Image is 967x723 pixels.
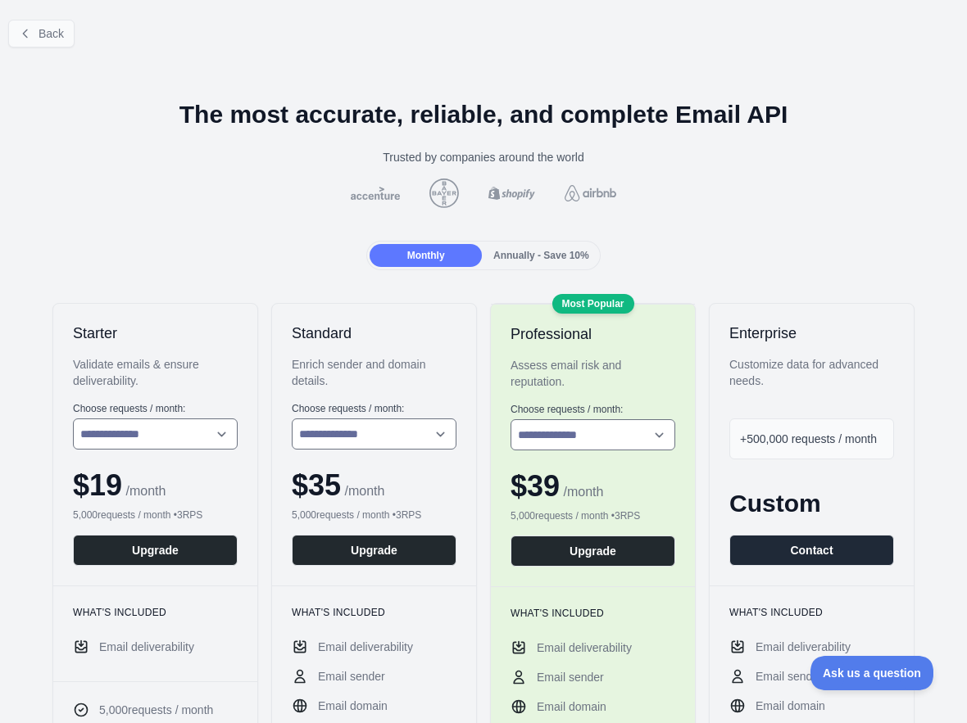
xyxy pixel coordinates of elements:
span: Email deliverability [756,639,851,655]
span: Email deliverability [318,639,413,655]
h3: What's included [729,606,894,619]
h3: What's included [73,606,238,619]
h3: What's included [511,607,675,620]
iframe: Toggle Customer Support [810,656,934,690]
span: Email sender [318,668,385,685]
h3: What's included [292,606,456,619]
span: Email deliverability [99,639,194,655]
span: Email sender [537,669,604,685]
span: Email sender [756,668,823,685]
span: Email deliverability [537,639,632,656]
